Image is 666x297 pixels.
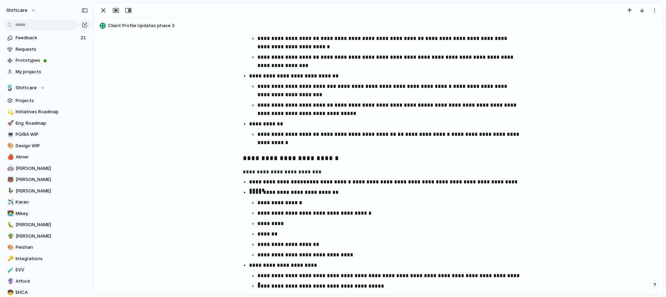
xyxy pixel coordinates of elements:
[7,108,12,116] div: 💫
[16,266,88,273] span: EVV
[3,220,90,230] a: 🐛[PERSON_NAME]
[16,188,88,195] span: [PERSON_NAME]
[3,186,90,196] a: 🦆[PERSON_NAME]
[6,244,13,251] button: 🎨
[16,34,78,41] span: Feedback
[16,278,88,285] span: Afford
[7,232,12,240] div: 🪴
[7,119,12,127] div: 🚀
[16,210,88,217] span: Mikey
[3,197,90,207] a: ✈️Karan
[7,209,12,217] div: 👨‍💻
[16,84,37,91] span: Shiftcare
[6,165,13,172] button: 🤖
[16,68,88,75] span: My projects
[7,153,12,161] div: 🍎
[6,233,13,240] button: 🪴
[6,266,13,273] button: 🧪
[3,5,40,16] button: shiftcare
[7,244,12,251] div: 🎨
[16,233,88,240] span: [PERSON_NAME]
[16,57,88,64] span: Prototypes
[16,165,88,172] span: [PERSON_NAME]
[6,210,13,217] button: 👨‍💻
[6,176,13,183] button: 🐻
[3,107,90,117] a: 💫Initiatives Roadmap
[7,221,12,229] div: 🐛
[16,255,88,262] span: Integrations
[7,164,12,172] div: 🤖
[16,244,88,251] span: Peishan
[6,289,13,296] button: 🧒
[6,278,13,285] button: 🔮
[3,163,90,174] a: 🤖[PERSON_NAME]
[6,7,27,14] span: shiftcare
[3,83,90,93] button: Shiftcare
[16,154,88,160] span: Abner
[6,221,13,228] button: 🐛
[7,142,12,150] div: 🎨
[3,96,90,106] a: Projects
[16,176,88,183] span: [PERSON_NAME]
[6,199,13,206] button: ✈️
[6,108,13,115] button: 💫
[3,174,90,185] a: 🐻[PERSON_NAME]
[3,208,90,219] a: 👨‍💻Mikey
[6,188,13,195] button: 🦆
[16,289,88,296] span: EHCA
[7,131,12,139] div: 💻
[7,187,12,195] div: 🦆
[97,20,660,31] button: Client Profile Updates phase 3
[3,33,90,43] a: Feedback21
[3,276,90,287] a: 🔮Afford
[16,120,88,127] span: Eng. Roadmap
[3,231,90,241] a: 🪴[PERSON_NAME]
[6,131,13,138] button: 💻
[3,265,90,275] a: 🧪EVV
[3,55,90,66] a: Prototypes
[3,44,90,55] a: Requests
[7,289,12,297] div: 🧒
[16,46,88,53] span: Requests
[7,277,12,285] div: 🔮
[16,199,88,206] span: Karan
[80,34,87,41] span: 21
[7,198,12,206] div: ✈️
[3,242,90,253] a: 🎨Peishan
[3,67,90,77] a: My projects
[6,120,13,127] button: 🚀
[3,254,90,264] a: 🔑Integrations
[3,152,90,162] a: 🍎Abner
[3,129,90,140] a: 💻PO/BA WIP
[16,131,88,138] span: PO/BA WIP
[6,255,13,262] button: 🔑
[16,221,88,228] span: [PERSON_NAME]
[7,255,12,263] div: 🔑
[7,266,12,274] div: 🧪
[6,142,13,149] button: 🎨
[108,22,660,29] span: Client Profile Updates phase 3
[7,176,12,184] div: 🐻
[3,141,90,151] a: 🎨Design WIP
[16,108,88,115] span: Initiatives Roadmap
[6,154,13,160] button: 🍎
[3,118,90,129] a: 🚀Eng. Roadmap
[16,142,88,149] span: Design WIP
[16,97,88,104] span: Projects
